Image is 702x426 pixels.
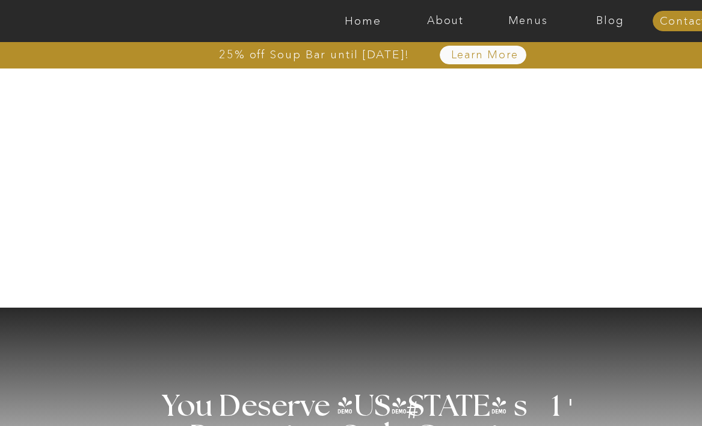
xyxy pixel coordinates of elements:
a: Learn More [423,49,546,61]
a: Home [322,15,404,27]
h3: ' [359,395,405,419]
a: About [404,15,487,27]
a: 25% off Soup Bar until [DATE]! [176,49,453,61]
a: Menus [487,15,569,27]
a: Blog [569,15,651,27]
